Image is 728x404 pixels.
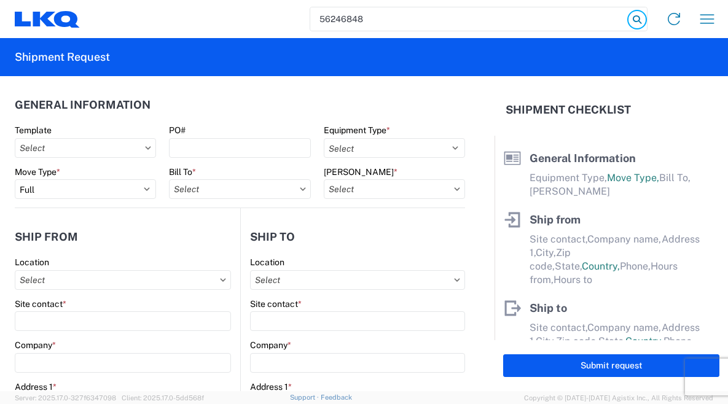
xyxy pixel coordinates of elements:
[530,322,587,333] span: Site contact,
[530,213,581,226] span: Ship from
[15,231,78,243] h2: Ship from
[555,260,582,272] span: State,
[250,270,466,290] input: Select
[169,166,196,177] label: Bill To
[324,179,465,199] input: Select
[310,7,628,31] input: Shipment, tracking or reference number
[15,138,156,158] input: Select
[250,257,284,268] label: Location
[536,247,556,258] span: City,
[169,179,310,199] input: Select
[15,50,110,64] h2: Shipment Request
[524,392,713,403] span: Copyright © [DATE]-[DATE] Agistix Inc., All Rights Reserved
[506,103,631,117] h2: Shipment Checklist
[15,381,57,392] label: Address 1
[324,125,390,136] label: Equipment Type
[554,274,592,286] span: Hours to
[530,185,610,197] span: [PERSON_NAME]
[15,257,49,268] label: Location
[15,125,52,136] label: Template
[530,172,607,184] span: Equipment Type,
[530,301,567,314] span: Ship to
[15,298,66,309] label: Site contact
[587,233,662,245] span: Company name,
[503,354,719,377] button: Submit request
[122,394,204,402] span: Client: 2025.17.0-5dd568f
[15,340,56,351] label: Company
[15,166,60,177] label: Move Type
[321,394,352,401] a: Feedback
[169,125,186,136] label: PO#
[556,335,598,347] span: Zip code,
[598,335,625,347] span: State,
[250,381,292,392] label: Address 1
[625,335,663,347] span: Country,
[659,172,691,184] span: Bill To,
[15,99,151,111] h2: General Information
[530,152,636,165] span: General Information
[530,233,587,245] span: Site contact,
[250,340,291,351] label: Company
[250,298,302,309] label: Site contact
[250,231,295,243] h2: Ship to
[15,394,116,402] span: Server: 2025.17.0-327f6347098
[290,394,321,401] a: Support
[15,270,231,290] input: Select
[536,335,556,347] span: City,
[607,172,659,184] span: Move Type,
[587,322,662,333] span: Company name,
[663,335,692,347] span: Phone
[582,260,620,272] span: Country,
[324,166,397,177] label: [PERSON_NAME]
[620,260,651,272] span: Phone,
